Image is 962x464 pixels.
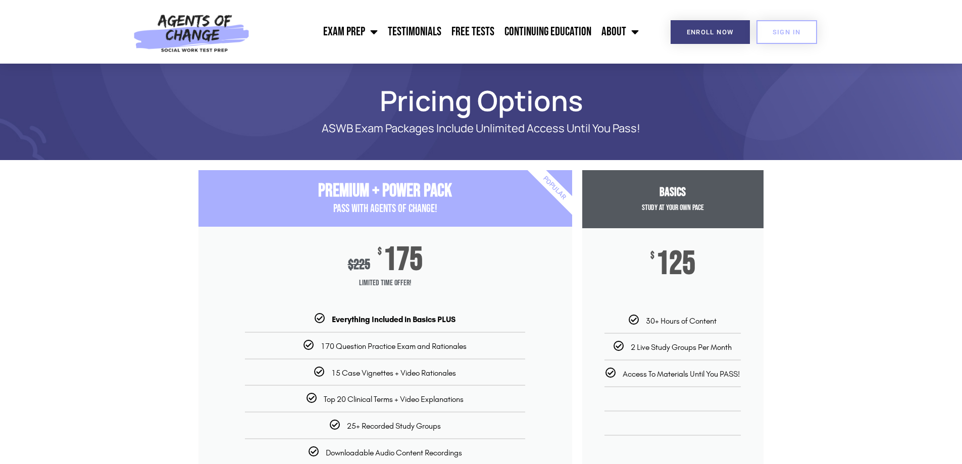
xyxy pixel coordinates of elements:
[193,89,769,112] h1: Pricing Options
[671,20,750,44] a: Enroll Now
[332,315,455,324] b: Everything Included in Basics PLUS
[321,341,467,351] span: 170 Question Practice Exam and Rationales
[324,394,464,404] span: Top 20 Clinical Terms + Video Explanations
[623,369,740,379] span: Access To Materials Until You PASS!
[348,256,370,273] div: 225
[646,316,717,326] span: 30+ Hours of Content
[650,251,654,261] span: $
[687,29,734,35] span: Enroll Now
[496,130,613,246] div: Popular
[331,368,456,378] span: 15 Case Vignettes + Video Rationales
[596,19,644,44] a: About
[198,180,572,202] h3: Premium + Power Pack
[326,448,462,457] span: Downloadable Audio Content Recordings
[631,342,732,352] span: 2 Live Study Groups Per Month
[656,251,695,277] span: 125
[333,202,437,216] span: PASS with AGENTS OF CHANGE!
[383,19,446,44] a: Testimonials
[255,19,644,44] nav: Menu
[234,122,729,135] p: ASWB Exam Packages Include Unlimited Access Until You Pass!
[198,273,572,293] span: Limited Time Offer!
[582,185,764,200] h3: Basics
[499,19,596,44] a: Continuing Education
[773,29,801,35] span: SIGN IN
[378,247,382,257] span: $
[446,19,499,44] a: Free Tests
[318,19,383,44] a: Exam Prep
[347,421,441,431] span: 25+ Recorded Study Groups
[642,203,704,213] span: Study at your Own Pace
[348,256,353,273] span: $
[756,20,817,44] a: SIGN IN
[383,247,423,273] span: 175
